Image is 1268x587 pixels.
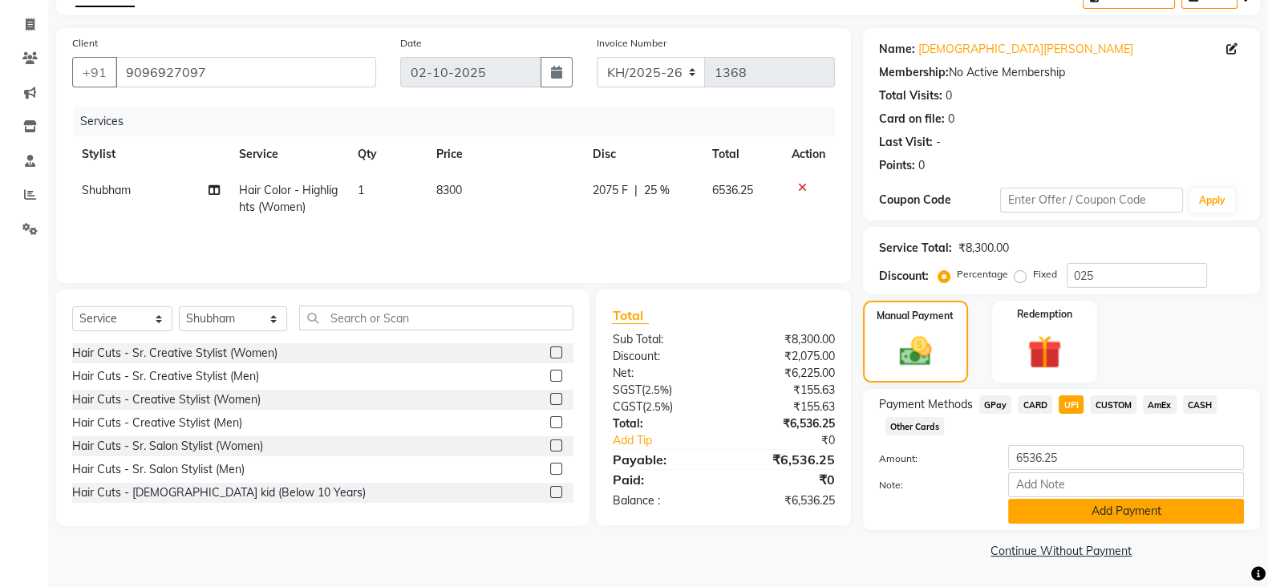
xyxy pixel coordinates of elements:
[1059,395,1084,414] span: UPI
[723,450,847,469] div: ₹6,536.25
[723,331,847,348] div: ₹8,300.00
[600,415,723,432] div: Total:
[348,136,427,172] th: Qty
[723,399,847,415] div: ₹155.63
[1017,331,1072,373] img: _gift.svg
[877,309,954,323] label: Manual Payment
[600,450,723,469] div: Payable:
[72,368,259,385] div: Hair Cuts - Sr. Creative Stylist (Men)
[600,382,723,399] div: ( )
[600,470,723,489] div: Paid:
[74,107,847,136] div: Services
[644,182,670,199] span: 25 %
[979,395,1012,414] span: GPay
[583,136,702,172] th: Disc
[72,36,98,51] label: Client
[612,399,642,414] span: CGST
[1189,188,1235,213] button: Apply
[867,451,997,466] label: Amount:
[597,36,666,51] label: Invoice Number
[239,183,338,214] span: Hair Color - Highlights (Women)
[72,438,263,455] div: Hair Cuts - Sr. Salon Stylist (Women)
[782,136,835,172] th: Action
[879,192,1001,208] div: Coupon Code
[879,64,1244,81] div: No Active Membership
[600,331,723,348] div: Sub Total:
[1183,395,1217,414] span: CASH
[723,470,847,489] div: ₹0
[867,478,997,492] label: Note:
[723,365,847,382] div: ₹6,225.00
[744,432,847,449] div: ₹0
[72,461,245,478] div: Hair Cuts - Sr. Salon Stylist (Men)
[358,183,364,197] span: 1
[1017,307,1072,322] label: Redemption
[918,157,925,174] div: 0
[1008,499,1244,524] button: Add Payment
[946,87,952,104] div: 0
[645,400,669,413] span: 2.5%
[723,382,847,399] div: ₹155.63
[1008,445,1244,470] input: Amount
[879,41,915,58] div: Name:
[72,484,366,501] div: Hair Cuts - [DEMOGRAPHIC_DATA] kid (Below 10 Years)
[600,348,723,365] div: Discount:
[1000,188,1183,213] input: Enter Offer / Coupon Code
[1018,395,1052,414] span: CARD
[1008,472,1244,497] input: Add Note
[879,111,945,128] div: Card on file:
[1033,267,1057,281] label: Fixed
[612,307,649,324] span: Total
[72,57,117,87] button: +91
[885,417,945,435] span: Other Cards
[957,267,1008,281] label: Percentage
[72,391,261,408] div: Hair Cuts - Creative Stylist (Women)
[72,136,229,172] th: Stylist
[723,415,847,432] div: ₹6,536.25
[918,41,1133,58] a: [DEMOGRAPHIC_DATA][PERSON_NAME]
[879,396,973,413] span: Payment Methods
[958,240,1009,257] div: ₹8,300.00
[644,383,668,396] span: 2.5%
[72,415,242,431] div: Hair Cuts - Creative Stylist (Men)
[723,348,847,365] div: ₹2,075.00
[1090,395,1136,414] span: CUSTOM
[711,183,752,197] span: 6536.25
[612,383,641,397] span: SGST
[879,240,952,257] div: Service Total:
[866,543,1257,560] a: Continue Without Payment
[427,136,583,172] th: Price
[400,36,422,51] label: Date
[879,134,933,151] div: Last Visit:
[879,64,949,81] div: Membership:
[600,399,723,415] div: ( )
[115,57,376,87] input: Search by Name/Mobile/Email/Code
[702,136,781,172] th: Total
[436,183,462,197] span: 8300
[299,306,574,330] input: Search or Scan
[948,111,954,128] div: 0
[600,432,743,449] a: Add Tip
[723,492,847,509] div: ₹6,536.25
[229,136,347,172] th: Service
[593,182,628,199] span: 2075 F
[600,365,723,382] div: Net:
[72,345,278,362] div: Hair Cuts - Sr. Creative Stylist (Women)
[1143,395,1177,414] span: AmEx
[634,182,638,199] span: |
[936,134,941,151] div: -
[879,157,915,174] div: Points:
[82,183,131,197] span: Shubham
[600,492,723,509] div: Balance :
[889,333,942,370] img: _cash.svg
[879,268,929,285] div: Discount:
[879,87,942,104] div: Total Visits:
